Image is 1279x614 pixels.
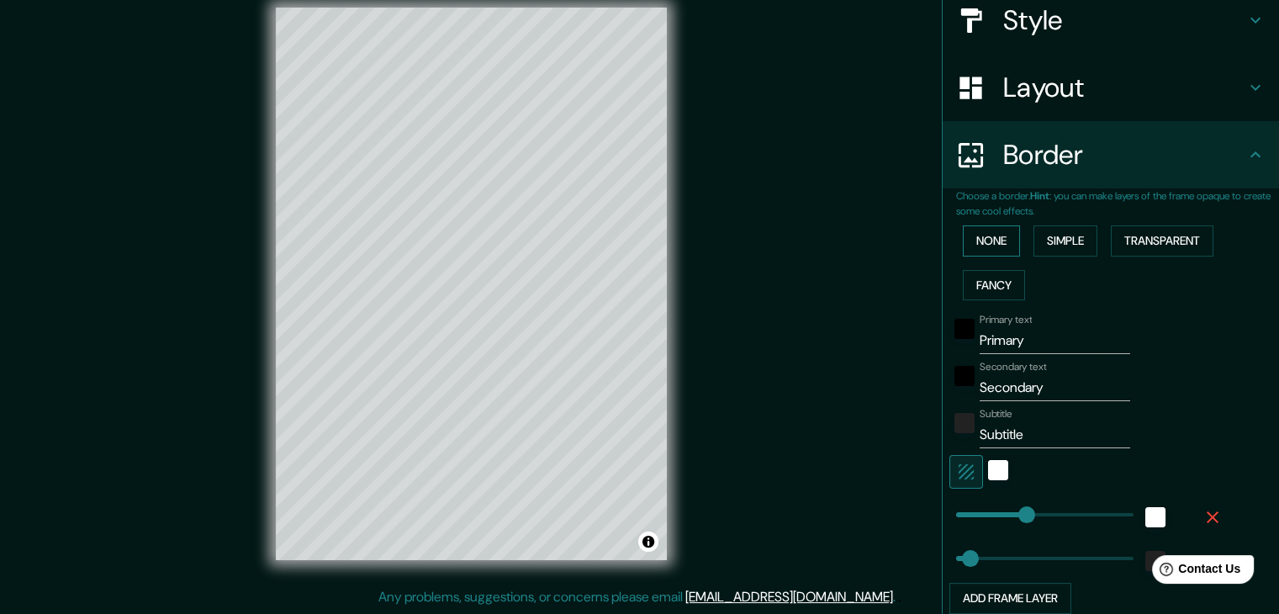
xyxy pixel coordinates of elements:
[956,188,1279,219] p: Choose a border. : you can make layers of the frame opaque to create some cool effects.
[963,225,1020,257] button: None
[980,313,1032,327] label: Primary text
[1003,71,1245,104] h4: Layout
[980,360,1047,374] label: Secondary text
[943,54,1279,121] div: Layout
[988,460,1008,480] button: white
[963,270,1025,301] button: Fancy
[638,532,658,552] button: Toggle attribution
[1030,189,1049,203] b: Hint
[1033,225,1097,257] button: Simple
[949,583,1071,614] button: Add frame layer
[378,587,896,607] p: Any problems, suggestions, or concerns please email .
[954,319,975,339] button: black
[1129,548,1261,595] iframe: Help widget launcher
[685,588,893,606] a: [EMAIL_ADDRESS][DOMAIN_NAME]
[1003,3,1245,37] h4: Style
[954,413,975,433] button: color-222222
[943,121,1279,188] div: Border
[896,587,898,607] div: .
[980,407,1012,421] label: Subtitle
[1003,138,1245,172] h4: Border
[1145,507,1165,527] button: white
[954,366,975,386] button: black
[1111,225,1213,257] button: Transparent
[898,587,901,607] div: .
